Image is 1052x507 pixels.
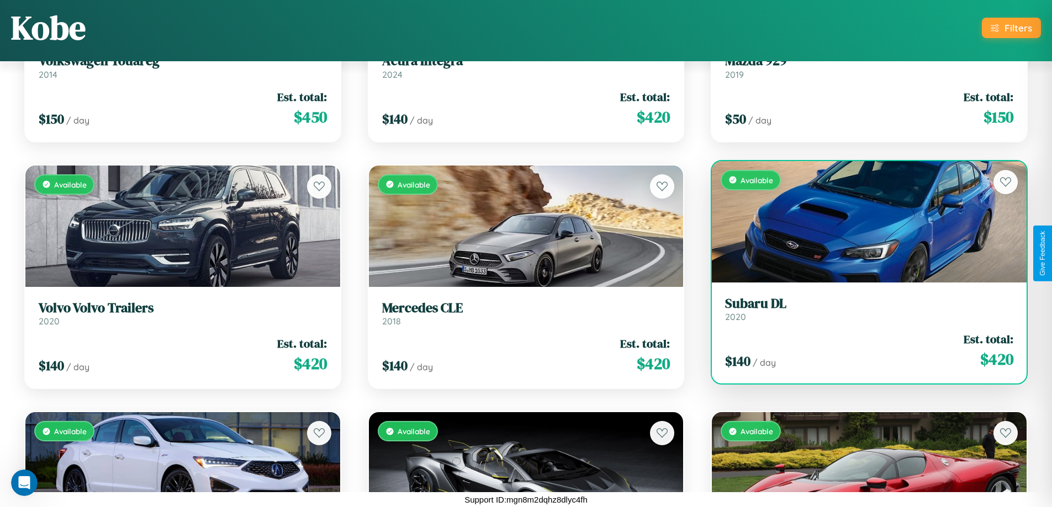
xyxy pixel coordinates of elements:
span: 2024 [382,69,403,80]
button: Filters [982,18,1041,38]
a: Volkswagen Touareg2014 [39,53,327,80]
span: Est. total: [277,335,327,351]
span: Est. total: [620,89,670,105]
span: $ 150 [984,106,1013,128]
h3: Acura Integra [382,53,670,69]
h3: Volkswagen Touareg [39,53,327,69]
a: Acura Integra2024 [382,53,670,80]
span: / day [410,361,433,372]
span: / day [410,115,433,126]
a: Subaru DL2020 [725,296,1013,323]
span: Est. total: [620,335,670,351]
span: $ 450 [294,106,327,128]
p: Support ID: mgn8m2dqhz8dlyc4fh [464,492,588,507]
span: 2020 [39,316,60,327]
span: $ 140 [382,356,408,375]
span: Est. total: [964,331,1013,347]
div: Give Feedback [1039,231,1046,276]
span: 2018 [382,316,401,327]
iframe: Intercom live chat [11,469,38,496]
span: $ 420 [637,353,670,375]
span: Available [398,426,430,436]
h3: Volvo Volvo Trailers [39,300,327,316]
a: Volvo Volvo Trailers2020 [39,300,327,327]
span: Available [741,426,773,436]
span: 2020 [725,311,746,322]
span: $ 420 [637,106,670,128]
h3: Subaru DL [725,296,1013,312]
span: Est. total: [964,89,1013,105]
span: $ 140 [725,352,750,370]
span: / day [66,115,89,126]
span: / day [753,357,776,368]
span: $ 50 [725,110,746,128]
span: Available [741,175,773,185]
span: $ 420 [980,348,1013,370]
span: $ 140 [39,356,64,375]
span: Available [54,426,87,436]
span: 2019 [725,69,744,80]
a: Mazda 9292019 [725,53,1013,80]
h1: Kobe [11,5,86,50]
span: $ 140 [382,110,408,128]
span: / day [66,361,89,372]
span: $ 420 [294,353,327,375]
span: Est. total: [277,89,327,105]
span: $ 150 [39,110,64,128]
h3: Mazda 929 [725,53,1013,69]
div: Filters [1005,22,1032,34]
span: / day [748,115,771,126]
span: 2014 [39,69,57,80]
a: Mercedes CLE2018 [382,300,670,327]
span: Available [54,180,87,189]
span: Available [398,180,430,189]
h3: Mercedes CLE [382,300,670,316]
